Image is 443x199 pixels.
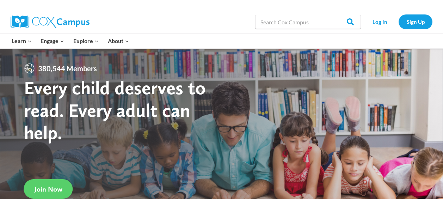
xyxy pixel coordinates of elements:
span: Learn [12,36,32,46]
nav: Secondary Navigation [364,14,432,29]
input: Search Cox Campus [255,15,361,29]
span: 380,544 Members [35,63,100,74]
a: Log In [364,14,395,29]
img: Cox Campus [11,16,90,28]
span: Engage [41,36,64,46]
a: Sign Up [399,14,432,29]
strong: Every child deserves to read. Every adult can help. [24,76,206,144]
nav: Primary Navigation [7,34,133,48]
span: Join Now [35,185,62,193]
span: Explore [73,36,99,46]
span: About [108,36,129,46]
a: Join Now [24,179,73,199]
